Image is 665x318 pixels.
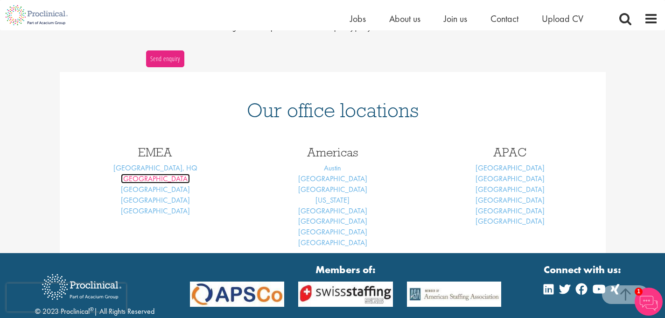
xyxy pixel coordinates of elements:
a: [GEOGRAPHIC_DATA] [476,195,545,205]
a: Contact [490,13,518,25]
a: [GEOGRAPHIC_DATA], HQ [113,163,197,173]
a: [GEOGRAPHIC_DATA] [121,206,190,216]
button: Send enquiry [146,50,184,67]
span: Send enquiry [150,54,180,64]
a: [GEOGRAPHIC_DATA] [298,184,367,194]
a: Join us [444,13,467,25]
a: [GEOGRAPHIC_DATA] [476,174,545,184]
h3: APAC [428,146,592,158]
a: [GEOGRAPHIC_DATA] [476,216,545,226]
strong: Members of: [190,262,502,277]
a: [GEOGRAPHIC_DATA] [121,184,190,194]
h3: Americas [251,146,414,158]
a: About us [389,13,420,25]
a: [GEOGRAPHIC_DATA] [476,163,545,173]
a: Upload CV [542,13,583,25]
a: [GEOGRAPHIC_DATA] [476,184,545,194]
img: Chatbot [635,288,663,316]
a: [GEOGRAPHIC_DATA] [121,174,190,184]
strong: Connect with us: [544,262,623,277]
a: [GEOGRAPHIC_DATA] [298,238,367,247]
a: [GEOGRAPHIC_DATA] [298,216,367,226]
div: © 2023 Proclinical | All Rights Reserved [35,267,154,317]
a: Jobs [350,13,366,25]
h3: EMEA [74,146,237,158]
h1: Our office locations [74,100,592,120]
a: [GEOGRAPHIC_DATA] [298,174,367,184]
a: [GEOGRAPHIC_DATA] [298,206,367,216]
iframe: reCAPTCHA [7,283,126,311]
img: APSCo [291,282,399,307]
img: APSCo [183,282,291,307]
a: [GEOGRAPHIC_DATA] [298,227,367,237]
img: Proclinical Recruitment [35,268,128,306]
a: [GEOGRAPHIC_DATA] [476,206,545,216]
span: 1 [635,288,643,296]
a: [US_STATE] [315,195,350,205]
img: APSCo [400,282,508,307]
a: Austin [324,163,341,173]
a: [GEOGRAPHIC_DATA] [121,195,190,205]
